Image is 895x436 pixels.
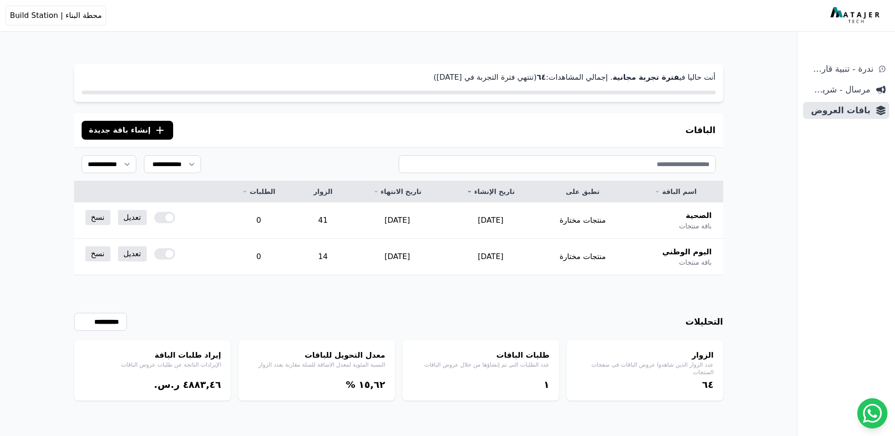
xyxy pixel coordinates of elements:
p: عدد الطلبات التي تم إنشاؤها من خلال عروض الباقات [412,361,550,369]
a: تعديل [118,246,147,261]
span: ندرة - تنبية قارب علي النفاذ [807,62,873,75]
a: تاريخ الإنشاء [455,187,526,196]
td: 14 [295,239,350,275]
td: 0 [222,202,295,239]
span: باقة منتجات [679,258,711,267]
h3: التحليلات [686,315,723,328]
span: باقات العروض [807,104,870,117]
strong: ٦٤ [536,73,546,82]
td: 41 [295,202,350,239]
span: اليوم الوطني [662,246,712,258]
span: إنشاء باقة جديدة [89,125,151,136]
h4: معدل التحويل للباقات [248,350,385,361]
span: ر.س. [154,379,179,390]
td: منتجات مختارة [537,202,628,239]
bdi: ٤٨٨۳,٤٦ [183,379,221,390]
bdi: ١٥,٦٢ [359,379,385,390]
a: الطلبات [233,187,284,196]
p: أنت حاليا في . إجمالي المشاهدات: (تنتهي فترة التجربة في [DATE]) [82,72,716,83]
p: النسبة المئوية لمعدل الاضافة للسلة مقارنة بعدد الزوار [248,361,385,369]
th: تطبق على [537,181,628,202]
td: 0 [222,239,295,275]
a: تعديل [118,210,147,225]
td: [DATE] [351,202,444,239]
td: [DATE] [444,239,537,275]
a: تاريخ الانتهاء [362,187,433,196]
p: الإيرادات الناتجة عن طلبات عروض الباقات [84,361,221,369]
strong: فترة تجربة مجانية [612,73,679,82]
h4: طلبات الباقات [412,350,550,361]
span: الصحية [686,210,711,221]
td: [DATE] [351,239,444,275]
a: اسم الباقة [639,187,711,196]
img: MatajerTech Logo [830,7,882,24]
span: % [346,379,355,390]
h3: الباقات [686,124,716,137]
h4: إيراد طلبات الباقة [84,350,221,361]
td: [DATE] [444,202,537,239]
div: ١ [412,378,550,391]
span: مرسال - شريط دعاية [807,83,870,96]
button: محطة البناء | Build Station [6,6,106,25]
button: إنشاء باقة جديدة [82,121,174,140]
div: ٦٤ [576,378,714,391]
p: عدد الزوار الذين شاهدوا عروض الباقات في صفحات المنتجات [576,361,714,376]
span: محطة البناء | Build Station [10,10,102,21]
td: منتجات مختارة [537,239,628,275]
a: نسخ [85,246,110,261]
span: باقة منتجات [679,221,711,231]
th: الزوار [295,181,350,202]
h4: الزوار [576,350,714,361]
a: نسخ [85,210,110,225]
